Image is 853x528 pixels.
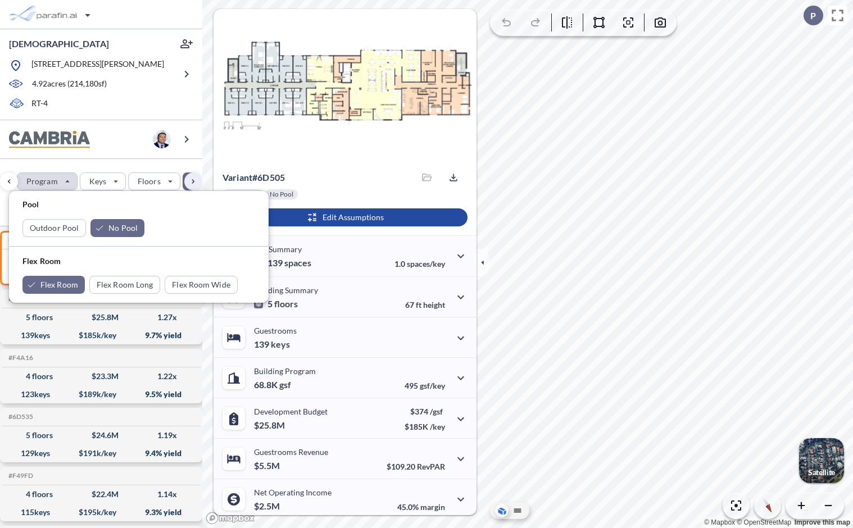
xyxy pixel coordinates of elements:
[80,172,126,190] button: Keys
[284,257,311,268] span: spaces
[254,257,311,268] p: 139
[172,279,230,290] p: Flex Room Wide
[6,472,33,480] h5: Click to copy the code
[799,438,844,483] img: Switcher Image
[274,298,298,309] span: floors
[40,279,78,290] p: Flex Room
[323,212,384,223] p: Edit Assumptions
[405,407,445,416] p: $374
[417,462,445,471] span: RevPAR
[6,354,33,362] h5: Click to copy the code
[423,300,445,309] span: height
[254,326,297,335] p: Guestrooms
[405,381,445,390] p: 495
[254,379,291,390] p: 68.8K
[394,259,445,268] p: 1.0
[9,131,90,148] img: BrandImage
[397,502,445,512] p: 45.0%
[495,504,509,517] button: Aerial View
[810,11,816,21] p: P
[90,219,144,237] button: No Pool
[279,379,291,390] span: gsf
[223,172,285,183] p: # 6d505
[254,366,316,376] p: Building Program
[108,222,138,234] p: No Pool
[22,276,85,294] button: Flex Room
[254,339,290,350] p: 139
[9,38,109,50] p: [DEMOGRAPHIC_DATA]
[254,500,282,512] p: $2.5M
[254,285,318,295] p: Building Summary
[128,172,180,190] button: Floors
[704,518,735,526] a: Mapbox
[799,438,844,483] button: Switcher ImageSatellite
[405,300,445,309] p: 67
[430,422,445,431] span: /key
[206,512,255,525] a: Mapbox homepage
[22,256,255,267] p: Flex Room
[22,199,255,210] p: Pool
[32,78,107,90] p: 4.92 acres ( 214,180 sf)
[31,98,48,111] p: RT-4
[31,58,164,72] p: [STREET_ADDRESS][PERSON_NAME]
[387,462,445,471] p: $109.20
[254,460,282,471] p: $5.5M
[138,176,161,187] p: Floors
[254,488,332,497] p: Net Operating Income
[89,176,106,187] p: Keys
[223,208,468,226] button: Edit Assumptions
[270,190,293,199] p: No Pool
[430,407,443,416] span: /gsf
[420,502,445,512] span: margin
[737,518,791,526] a: OpenStreetMap
[223,172,252,183] span: Variant
[407,259,445,268] span: spaces/key
[511,504,524,517] button: Site Plan
[271,339,290,350] span: keys
[183,172,245,190] button: Height
[153,130,171,148] img: user logo
[6,236,33,244] h5: Click to copy the code
[30,222,79,234] p: Outdoor Pool
[254,447,328,457] p: Guestrooms Revenue
[6,295,33,303] h5: Click to copy the code
[17,172,78,190] button: Program
[254,407,328,416] p: Development Budget
[420,381,445,390] span: gsf/key
[795,518,850,526] a: Improve this map
[97,279,153,290] p: Flex Room Long
[405,422,445,431] p: $185K
[416,300,421,309] span: ft
[254,420,287,431] p: $25.8M
[254,298,298,309] p: 5
[6,413,33,421] h5: Click to copy the code
[165,276,237,294] button: Flex Room Wide
[89,276,160,294] button: Flex Room Long
[22,219,86,237] button: Outdoor Pool
[808,468,835,477] p: Satellite
[254,244,302,254] p: Site Summary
